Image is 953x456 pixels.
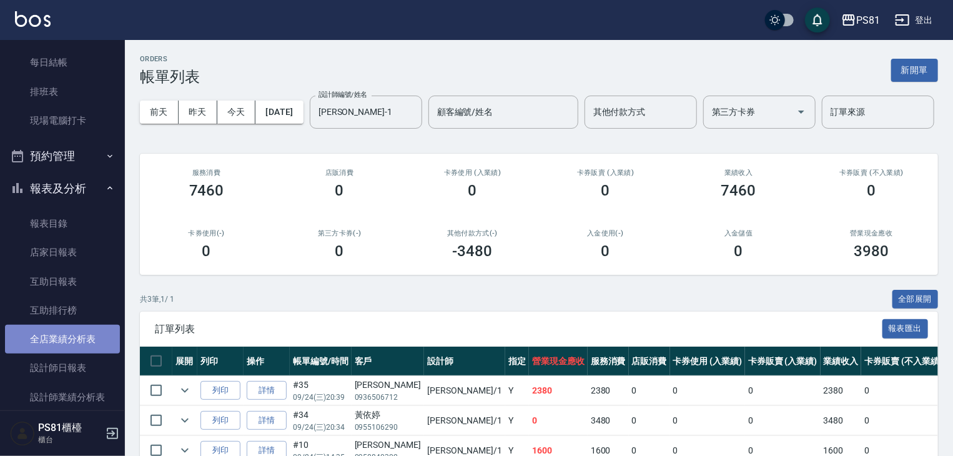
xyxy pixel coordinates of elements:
[288,169,391,177] h2: 店販消費
[721,182,756,199] h3: 7460
[424,347,505,376] th: 設計師
[179,101,217,124] button: 昨天
[189,182,224,199] h3: 7460
[5,383,120,412] a: 設計師業績分析表
[140,55,200,63] h2: ORDERS
[629,347,670,376] th: 店販消費
[155,323,882,335] span: 訂單列表
[38,422,102,434] h5: PS81櫃檯
[836,7,885,33] button: PS81
[140,68,200,86] h3: 帳單列表
[734,242,743,260] h3: 0
[140,294,174,305] p: 共 3 筆, 1 / 1
[140,101,179,124] button: 前天
[155,169,258,177] h3: 服務消費
[424,406,505,435] td: [PERSON_NAME] /1
[5,354,120,382] a: 設計師日報表
[335,182,344,199] h3: 0
[861,406,945,435] td: 0
[670,406,746,435] td: 0
[352,347,424,376] th: 客戶
[5,267,120,296] a: 互助日報表
[791,102,811,122] button: Open
[601,182,610,199] h3: 0
[588,406,629,435] td: 3480
[197,347,244,376] th: 列印
[5,296,120,325] a: 互助排行榜
[5,238,120,267] a: 店家日報表
[5,48,120,77] a: 每日結帳
[175,381,194,400] button: expand row
[505,347,529,376] th: 指定
[856,12,880,28] div: PS81
[882,319,929,339] button: 報表匯出
[290,406,352,435] td: #34
[891,59,938,82] button: 新開單
[529,376,588,405] td: 2380
[15,11,51,27] img: Logo
[820,229,923,237] h2: 營業現金應收
[155,229,258,237] h2: 卡券使用(-)
[821,406,862,435] td: 3480
[5,325,120,354] a: 全店業績分析表
[217,101,256,124] button: 今天
[355,439,421,452] div: [PERSON_NAME]
[588,347,629,376] th: 服務消費
[745,406,821,435] td: 0
[629,376,670,405] td: 0
[355,392,421,403] p: 0936506712
[200,381,240,400] button: 列印
[10,421,35,446] img: Person
[38,434,102,445] p: 櫃台
[891,64,938,76] a: 新開單
[244,347,290,376] th: 操作
[892,290,939,309] button: 全部展開
[172,347,197,376] th: 展開
[554,229,657,237] h2: 入金使用(-)
[318,90,367,99] label: 設計師編號/姓名
[288,229,391,237] h2: 第三方卡券(-)
[854,242,889,260] h3: 3980
[255,101,303,124] button: [DATE]
[601,242,610,260] h3: 0
[670,347,746,376] th: 卡券使用 (入業績)
[745,347,821,376] th: 卡券販賣 (入業績)
[453,242,493,260] h3: -3480
[588,376,629,405] td: 2380
[882,322,929,334] a: 報表匯出
[5,172,120,205] button: 報表及分析
[355,422,421,433] p: 0955106290
[687,229,790,237] h2: 入金儲值
[335,242,344,260] h3: 0
[247,381,287,400] a: 詳情
[554,169,657,177] h2: 卡券販賣 (入業績)
[293,422,348,433] p: 09/24 (三) 20:34
[175,411,194,430] button: expand row
[200,411,240,430] button: 列印
[529,406,588,435] td: 0
[468,182,477,199] h3: 0
[355,409,421,422] div: 黃依婷
[867,182,876,199] h3: 0
[505,376,529,405] td: Y
[202,242,211,260] h3: 0
[687,169,790,177] h2: 業績收入
[861,376,945,405] td: 0
[745,376,821,405] td: 0
[247,411,287,430] a: 詳情
[805,7,830,32] button: save
[820,169,923,177] h2: 卡券販賣 (不入業績)
[5,209,120,238] a: 報表目錄
[890,9,938,32] button: 登出
[861,347,945,376] th: 卡券販賣 (不入業績)
[5,77,120,106] a: 排班表
[5,140,120,172] button: 預約管理
[821,347,862,376] th: 業績收入
[629,406,670,435] td: 0
[821,376,862,405] td: 2380
[5,106,120,135] a: 現場電腦打卡
[355,379,421,392] div: [PERSON_NAME]
[421,229,524,237] h2: 其他付款方式(-)
[505,406,529,435] td: Y
[293,392,348,403] p: 09/24 (三) 20:39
